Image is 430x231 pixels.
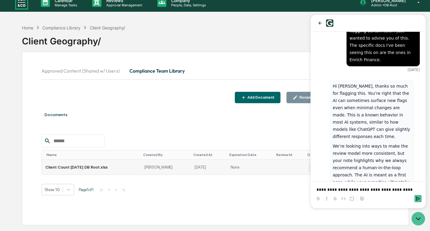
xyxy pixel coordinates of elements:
button: |< [98,187,105,192]
td: Client Count [DATE] DB Root.xlsx [42,160,141,175]
p: Approval Management [101,3,145,7]
div: Toggle SortBy [276,153,303,157]
div: Toggle SortBy [47,153,138,157]
button: VIEW [309,162,348,172]
button: Compliance Team Library [125,64,189,78]
div: Documents [41,106,389,123]
div: Add Document [246,95,274,100]
div: Home [22,25,33,30]
div: Toggle SortBy [307,153,368,157]
button: Rename Folder [286,92,332,103]
button: Send [104,180,111,187]
div: Client Geography/ [90,25,125,30]
div: Toggle SortBy [193,153,224,157]
td: [PERSON_NAME] [141,160,191,175]
div: secondary tabs example [41,64,389,78]
div: Compliance Library [42,25,80,30]
div: Rename Folder [298,95,326,100]
span: Page 1 of 1 [79,187,94,192]
td: None [227,160,274,175]
button: Approved Content (Shared w/ Users) [41,64,125,78]
p: We’re looking into ways to make the review model more consistent, but your note highlights why we... [22,128,101,200]
p: People, Data, Settings [166,3,209,7]
td: [DATE] [191,160,227,175]
p: Manage Tasks [50,3,80,7]
button: > [113,187,119,192]
p: Admin • DB Root [366,3,409,7]
span: [DATE] [97,53,109,58]
div: Client Geography/ [22,31,409,46]
div: Toggle SortBy [143,153,189,157]
div: Toggle SortBy [229,153,271,157]
button: Add Document [235,92,281,103]
iframe: Open customer support [411,211,427,227]
button: < [106,187,112,192]
iframe: Customer support window [310,15,426,208]
button: >| [120,187,127,192]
